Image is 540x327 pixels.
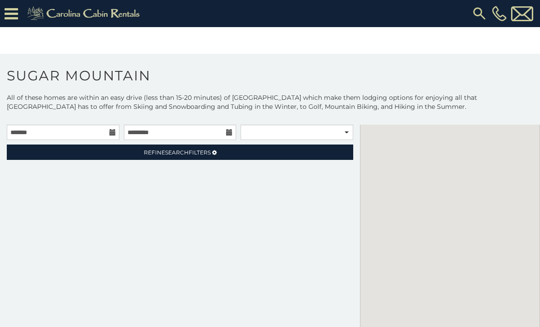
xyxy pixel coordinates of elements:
a: RefineSearchFilters [7,145,353,160]
span: Search [165,149,189,156]
a: [PHONE_NUMBER] [490,6,509,21]
img: Khaki-logo.png [23,5,147,23]
img: search-regular.svg [471,5,488,22]
span: Refine Filters [144,149,211,156]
